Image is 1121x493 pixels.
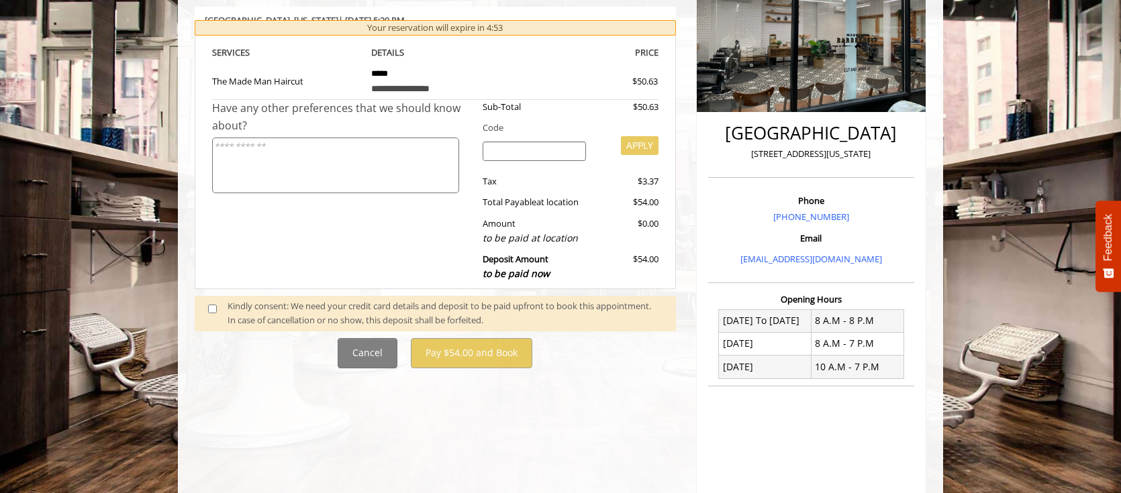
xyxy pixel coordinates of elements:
div: to be paid at location [483,231,587,245]
div: Sub-Total [473,100,597,114]
div: $54.00 [596,195,658,209]
td: 10 A.M - 7 P.M [811,355,904,378]
div: $50.63 [584,74,658,89]
td: [DATE] [719,332,812,355]
a: [PHONE_NUMBER] [773,211,849,223]
a: [EMAIL_ADDRESS][DOMAIN_NAME] [740,253,882,265]
th: PRICE [509,45,659,60]
button: Pay $54.00 and Book [411,338,532,368]
h3: Phone [712,196,911,205]
span: Feedback [1102,214,1114,261]
b: Deposit Amount [483,253,550,280]
td: [DATE] [719,355,812,378]
span: , [US_STATE] [290,14,338,26]
th: DETAILS [361,45,510,60]
div: Kindly consent: We need your credit card details and deposit to be paid upfront to book this appo... [228,299,663,327]
h3: Email [712,233,911,243]
h2: [GEOGRAPHIC_DATA] [712,123,911,143]
td: 8 A.M - 7 P.M [811,332,904,355]
button: Cancel [338,338,397,368]
div: Total Payable [473,195,597,209]
div: $0.00 [596,217,658,245]
span: to be paid now [483,267,550,280]
p: [STREET_ADDRESS][US_STATE] [712,147,911,161]
div: Code [473,121,659,135]
div: Have any other preferences that we should know about? [212,100,473,134]
div: Amount [473,217,597,245]
span: at location [536,196,579,208]
h3: Opening Hours [708,294,914,304]
b: [GEOGRAPHIC_DATA] | [DATE] 5:20 PM [205,14,405,26]
th: SERVICE [212,45,361,60]
div: Tax [473,174,597,188]
td: 8 A.M - 8 P.M [811,309,904,332]
button: Feedback - Show survey [1095,201,1121,292]
div: $54.00 [596,252,658,281]
td: [DATE] To [DATE] [719,309,812,332]
button: APPLY [621,136,659,155]
div: $50.63 [596,100,658,114]
span: S [245,46,250,58]
div: $3.37 [596,174,658,188]
td: The Made Man Haircut [212,60,361,100]
div: Your reservation will expire in 4:53 [195,20,676,36]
